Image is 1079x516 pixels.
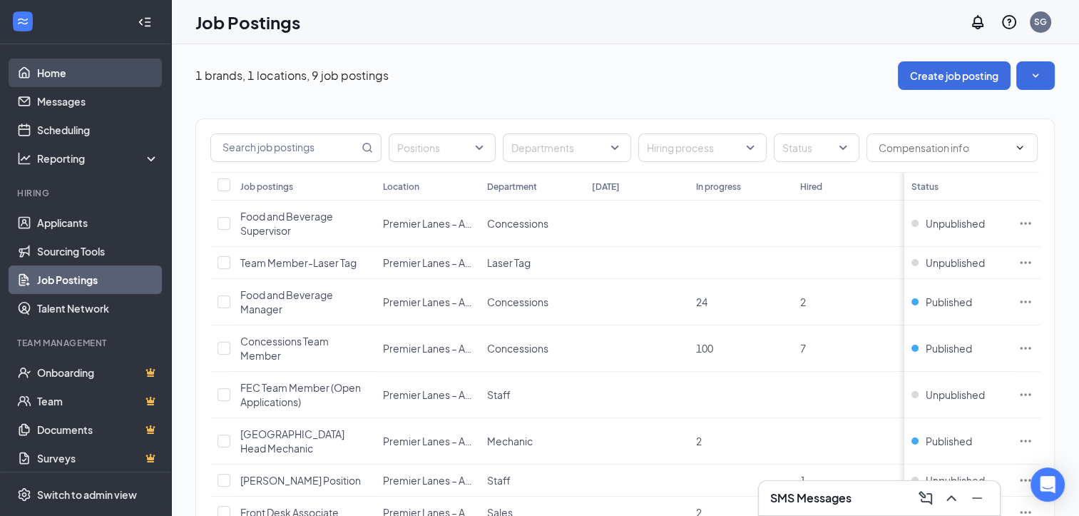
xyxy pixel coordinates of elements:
[37,358,159,387] a: OnboardingCrown
[362,142,373,153] svg: MagnifyingGlass
[376,247,480,279] td: Premier Lanes – Acadiana
[37,265,159,294] a: Job Postings
[689,172,793,201] th: In progress
[16,14,30,29] svg: WorkstreamLogo
[37,87,159,116] a: Messages
[37,294,159,323] a: Talent Network
[926,341,972,355] span: Published
[487,388,511,401] span: Staff
[240,335,329,362] span: Concessions Team Member
[211,134,359,161] input: Search job postings
[800,342,806,355] span: 7
[1018,216,1033,231] svg: Ellipses
[926,388,985,402] span: Unpublished
[487,256,531,269] span: Laser Tag
[37,116,159,144] a: Scheduling
[480,201,584,247] td: Concessions
[966,487,988,510] button: Minimize
[696,295,707,308] span: 24
[138,15,152,29] svg: Collapse
[480,372,584,418] td: Staff
[1018,295,1033,309] svg: Ellipses
[940,487,963,510] button: ChevronUp
[696,342,713,355] span: 100
[240,181,293,193] div: Job postings
[585,172,689,201] th: [DATE]
[376,372,480,418] td: Premier Lanes – Acadiana
[383,435,502,447] span: Premier Lanes – Acadiana
[17,187,156,199] div: Hiring
[383,295,502,308] span: Premier Lanes – Acadiana
[37,151,160,166] div: Reporting
[926,216,985,231] span: Unpublished
[376,201,480,247] td: Premier Lanes – Acadiana
[1018,434,1033,448] svg: Ellipses
[487,342,548,355] span: Concessions
[487,217,548,230] span: Concessions
[480,465,584,497] td: Staff
[898,61,1011,90] button: Create job posting
[240,381,361,408] span: FEC Team Member (Open Applications)
[37,208,159,237] a: Applicants
[195,68,389,84] p: 1 brands, 1 locations, 9 job postings
[1018,256,1033,270] svg: Ellipses
[240,428,344,455] span: [GEOGRAPHIC_DATA] Head Mechanic
[17,337,156,349] div: Team Management
[487,435,533,447] span: Mechanic
[487,474,511,487] span: Staff
[37,444,159,472] a: SurveysCrown
[926,256,985,270] span: Unpublished
[376,279,480,325] td: Premier Lanes – Acadiana
[17,487,31,502] svg: Settings
[800,295,806,308] span: 2
[37,487,137,502] div: Switch to admin view
[1028,69,1043,83] svg: SmallChevronDown
[898,172,1002,201] th: Total
[37,237,159,265] a: Sourcing Tools
[383,256,502,269] span: Premier Lanes – Acadiana
[195,10,300,34] h1: Job Postings
[800,474,806,487] span: 1
[383,342,502,355] span: Premier Lanes – Acadiana
[926,434,972,448] span: Published
[240,210,333,237] span: Food and Beverage Supervisor
[383,474,502,487] span: Premier Lanes – Acadiana
[1034,16,1047,28] div: SG
[793,172,897,201] th: Hired
[770,490,852,506] h3: SMS Messages
[943,490,960,507] svg: ChevronUp
[376,325,480,372] td: Premier Lanes – Acadiana
[1018,473,1033,487] svg: Ellipses
[1031,467,1065,502] div: Open Intercom Messenger
[917,490,934,507] svg: ComposeMessage
[926,295,972,309] span: Published
[879,140,1008,156] input: Compensation info
[904,172,1011,201] th: Status
[376,465,480,497] td: Premier Lanes – Acadiana
[696,435,702,447] span: 2
[487,181,537,193] div: Department
[376,418,480,465] td: Premier Lanes – Acadiana
[480,279,584,325] td: Concessions
[914,487,937,510] button: ComposeMessage
[968,490,986,507] svg: Minimize
[240,288,333,315] span: Food and Beverage Manager
[480,247,584,279] td: Laser Tag
[17,151,31,166] svg: Analysis
[37,59,159,87] a: Home
[240,474,361,487] span: [PERSON_NAME] Position
[37,415,159,444] a: DocumentsCrown
[1018,341,1033,355] svg: Ellipses
[969,14,986,31] svg: Notifications
[383,217,502,230] span: Premier Lanes – Acadiana
[1018,388,1033,402] svg: Ellipses
[926,473,985,487] span: Unpublished
[240,256,357,269] span: Team Member-Laser Tag
[480,418,584,465] td: Mechanic
[1014,142,1026,153] svg: ChevronDown
[487,295,548,308] span: Concessions
[383,181,419,193] div: Location
[37,387,159,415] a: TeamCrown
[480,325,584,372] td: Concessions
[1016,61,1055,90] button: SmallChevronDown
